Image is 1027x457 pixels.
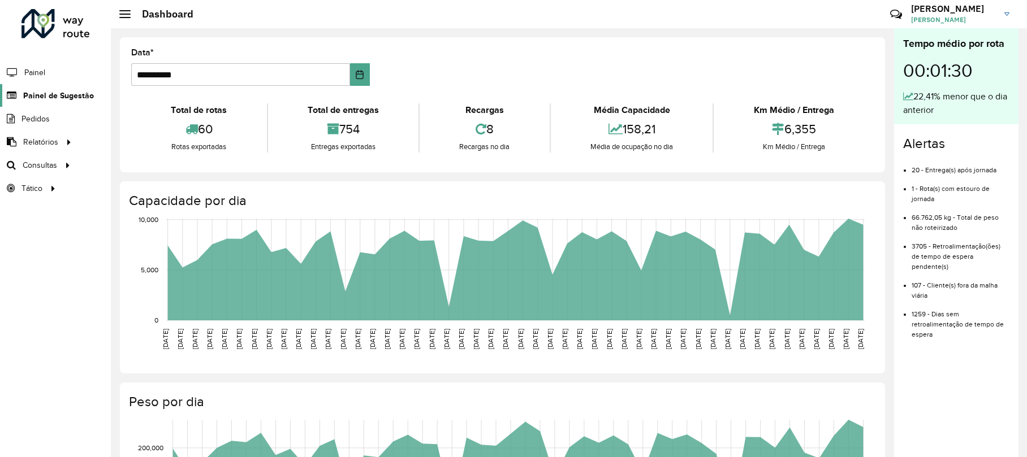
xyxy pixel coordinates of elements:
text: [DATE] [813,329,820,349]
button: Choose Date [350,63,369,86]
text: [DATE] [191,329,199,349]
div: Entregas exportadas [271,141,416,153]
div: 00:01:30 [903,51,1009,90]
text: [DATE] [532,329,539,349]
text: [DATE] [561,329,568,349]
span: Relatórios [23,136,58,148]
text: [DATE] [206,329,213,349]
div: Recargas [422,103,547,117]
text: [DATE] [265,329,273,349]
text: [DATE] [724,329,731,349]
text: [DATE] [428,329,435,349]
text: [DATE] [739,329,746,349]
div: 22,41% menor que o dia anterior [903,90,1009,117]
h4: Alertas [903,136,1009,152]
a: Contato Rápido [884,2,908,27]
li: 66.762,05 kg - Total de peso não roteirizado [912,204,1009,233]
text: [DATE] [783,329,791,349]
text: [DATE] [369,329,376,349]
text: [DATE] [280,329,287,349]
text: 5,000 [141,266,158,273]
div: Recargas no dia [422,141,547,153]
span: Pedidos [21,113,50,125]
text: [DATE] [235,329,243,349]
text: [DATE] [664,329,672,349]
text: [DATE] [339,329,347,349]
text: [DATE] [221,329,228,349]
text: [DATE] [251,329,258,349]
text: [DATE] [798,329,805,349]
text: [DATE] [576,329,583,349]
text: [DATE] [502,329,509,349]
text: [DATE] [413,329,420,349]
text: [DATE] [458,329,465,349]
label: Data [131,46,154,59]
span: Consultas [23,159,57,171]
div: Rotas exportadas [134,141,264,153]
text: [DATE] [679,329,687,349]
li: 1 - Rota(s) com estouro de jornada [912,175,1009,204]
div: Km Médio / Entrega [717,141,871,153]
text: [DATE] [517,329,524,349]
div: Média Capacidade [554,103,710,117]
text: [DATE] [590,329,598,349]
text: [DATE] [827,329,835,349]
text: [DATE] [487,329,494,349]
text: [DATE] [398,329,405,349]
text: [DATE] [324,329,331,349]
li: 20 - Entrega(s) após jornada [912,156,1009,175]
text: [DATE] [383,329,391,349]
text: [DATE] [650,329,657,349]
div: 60 [134,117,264,141]
text: [DATE] [753,329,761,349]
li: 107 - Cliente(s) fora da malha viária [912,272,1009,301]
span: [PERSON_NAME] [911,15,996,25]
h2: Dashboard [131,8,193,20]
span: Painel de Sugestão [23,90,94,102]
span: Painel [24,67,45,79]
li: 3705 - Retroalimentação(ões) de tempo de espera pendente(s) [912,233,1009,272]
span: Tático [21,182,42,194]
text: [DATE] [472,329,480,349]
text: [DATE] [162,329,169,349]
text: [DATE] [309,329,317,349]
div: Total de rotas [134,103,264,117]
h4: Capacidade por dia [129,193,874,209]
div: Média de ocupação no dia [554,141,710,153]
text: [DATE] [546,329,554,349]
text: [DATE] [354,329,361,349]
div: 754 [271,117,416,141]
text: [DATE] [295,329,302,349]
text: 10,000 [139,216,158,223]
text: 200,000 [138,444,163,451]
text: [DATE] [635,329,642,349]
text: [DATE] [176,329,184,349]
li: 1259 - Dias sem retroalimentação de tempo de espera [912,301,1009,340]
text: [DATE] [857,329,864,349]
text: [DATE] [768,329,775,349]
text: [DATE] [842,329,849,349]
text: [DATE] [620,329,628,349]
div: 6,355 [717,117,871,141]
div: Km Médio / Entrega [717,103,871,117]
text: 0 [154,316,158,324]
text: [DATE] [694,329,702,349]
div: 8 [422,117,547,141]
div: Tempo médio por rota [903,36,1009,51]
text: [DATE] [443,329,450,349]
div: Total de entregas [271,103,416,117]
div: 158,21 [554,117,710,141]
h3: [PERSON_NAME] [911,3,996,14]
h4: Peso por dia [129,394,874,410]
text: [DATE] [709,329,717,349]
text: [DATE] [606,329,613,349]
